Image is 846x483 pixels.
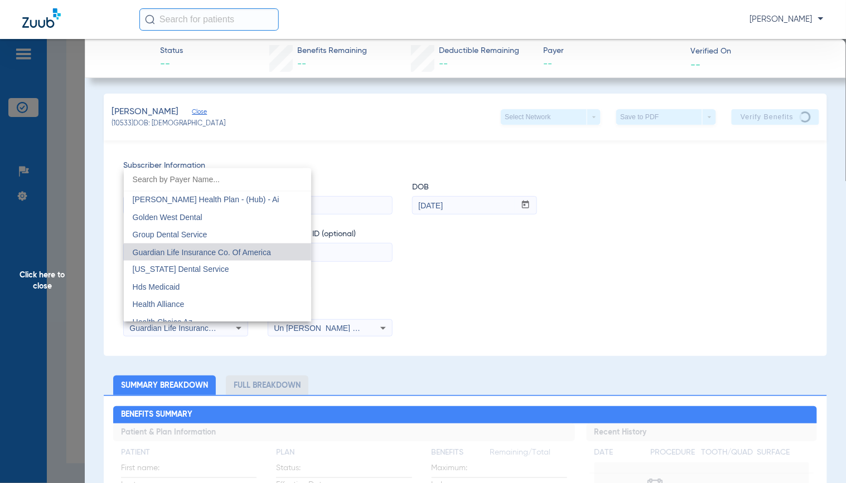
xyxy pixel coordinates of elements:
span: Golden West Dental [133,213,202,222]
span: Guardian Life Insurance Co. Of America [133,248,271,257]
span: Group Dental Service [133,230,207,239]
span: Health Alliance [133,300,185,309]
iframe: Chat Widget [790,430,846,483]
span: Hds Medicaid [133,283,180,292]
input: dropdown search [124,168,311,191]
span: [US_STATE] Dental Service [133,265,229,274]
span: [PERSON_NAME] Health Plan - (Hub) - Ai [133,195,279,204]
span: Health Choice Az [133,318,192,327]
